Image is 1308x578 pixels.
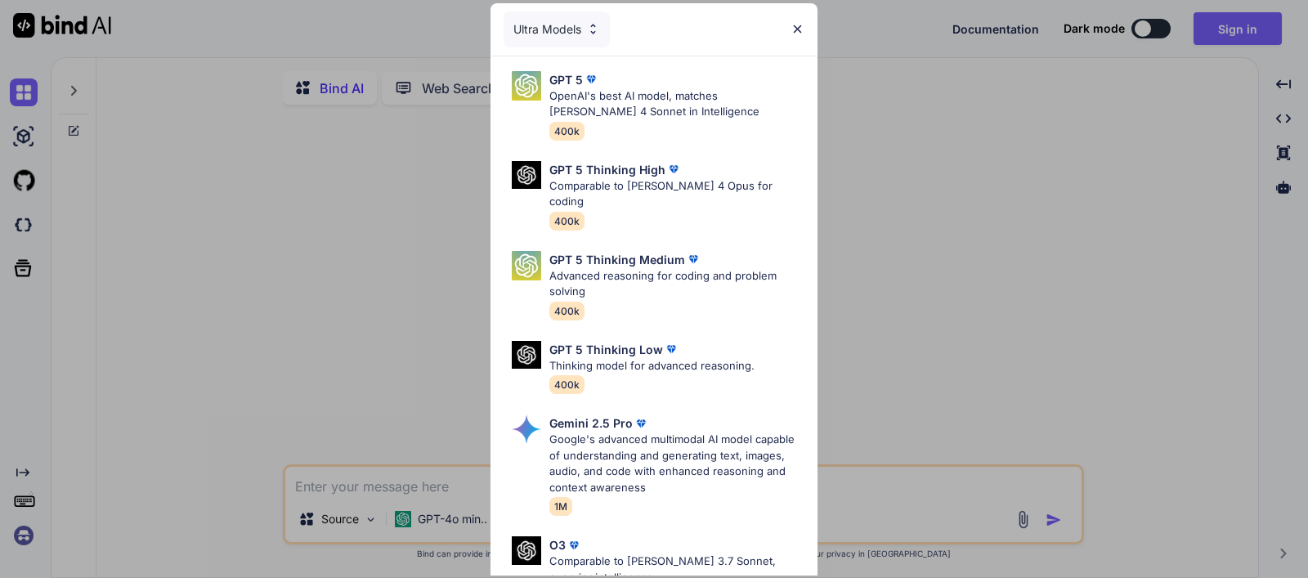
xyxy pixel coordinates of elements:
[504,11,610,47] div: Ultra Models
[512,161,541,190] img: Pick Models
[549,268,804,300] p: Advanced reasoning for coding and problem solving
[549,122,585,141] span: 400k
[549,358,755,374] p: Thinking model for advanced reasoning.
[586,22,600,36] img: Pick Models
[549,71,583,88] p: GPT 5
[549,497,572,516] span: 1M
[549,432,804,495] p: Google's advanced multimodal AI model capable of understanding and generating text, images, audio...
[512,71,541,101] img: Pick Models
[549,302,585,320] span: 400k
[512,414,541,444] img: Pick Models
[549,414,633,432] p: Gemini 2.5 Pro
[685,251,701,267] img: premium
[549,341,663,358] p: GPT 5 Thinking Low
[549,375,585,394] span: 400k
[549,536,566,553] p: O3
[663,341,679,357] img: premium
[791,22,804,36] img: close
[583,71,599,87] img: premium
[549,88,804,120] p: OpenAI's best AI model, matches [PERSON_NAME] 4 Sonnet in Intelligence
[549,178,804,210] p: Comparable to [PERSON_NAME] 4 Opus for coding
[512,251,541,280] img: Pick Models
[549,212,585,231] span: 400k
[512,341,541,370] img: Pick Models
[665,161,682,177] img: premium
[549,161,665,178] p: GPT 5 Thinking High
[549,251,685,268] p: GPT 5 Thinking Medium
[633,415,649,432] img: premium
[566,537,582,553] img: premium
[512,536,541,565] img: Pick Models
